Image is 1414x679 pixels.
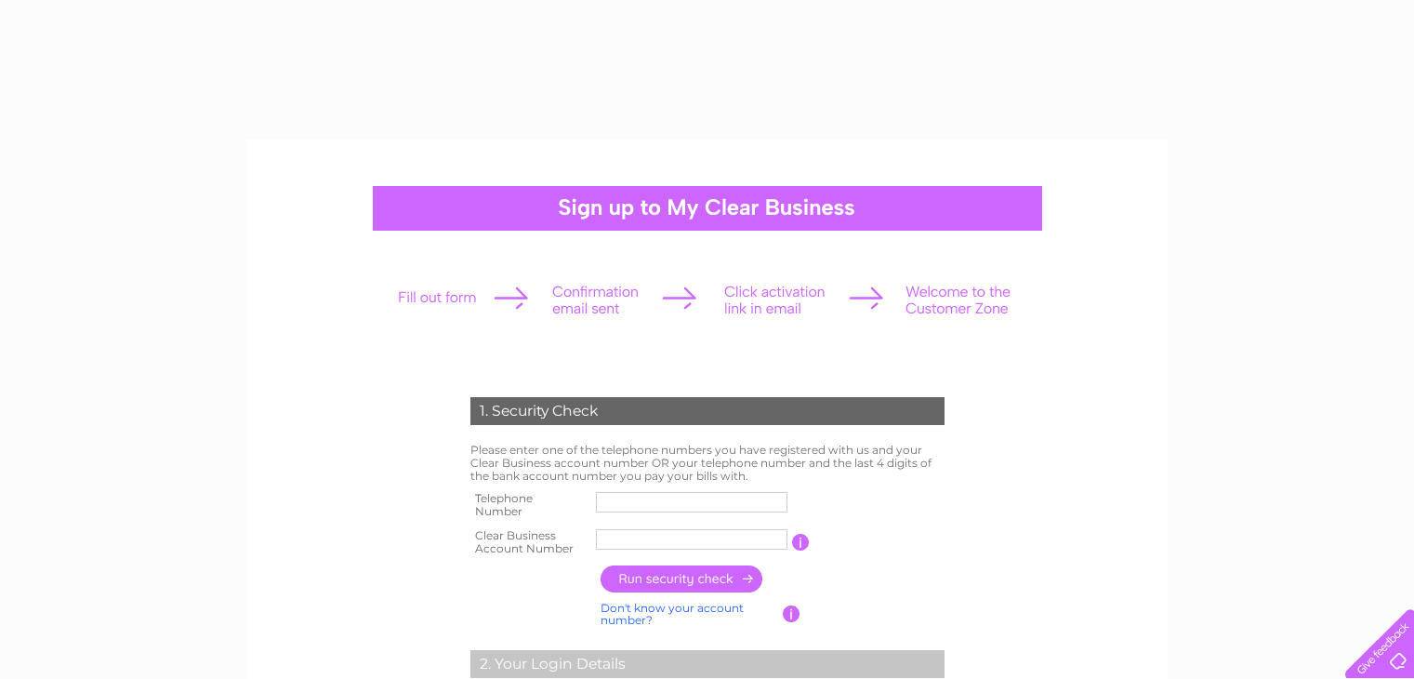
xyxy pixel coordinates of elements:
[783,606,800,622] input: Information
[466,439,949,486] td: Please enter one of the telephone numbers you have registered with us and your Clear Business acc...
[466,524,592,561] th: Clear Business Account Number
[601,601,744,628] a: Don't know your account number?
[792,534,810,551] input: Information
[470,650,945,678] div: 2. Your Login Details
[466,486,592,524] th: Telephone Number
[470,397,945,425] div: 1. Security Check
